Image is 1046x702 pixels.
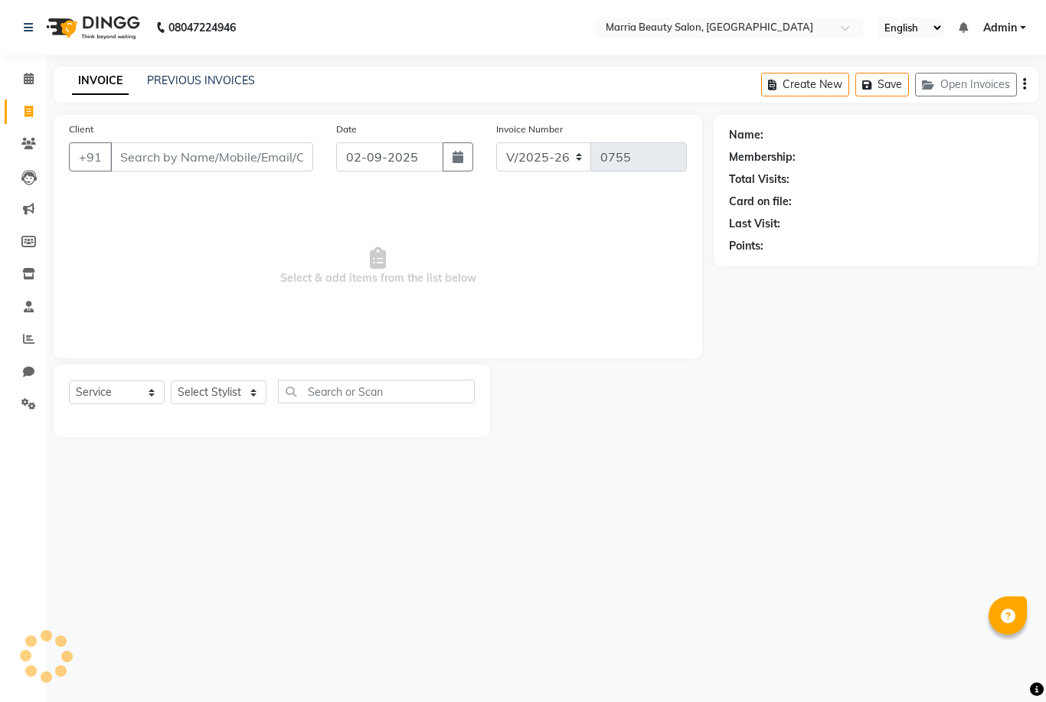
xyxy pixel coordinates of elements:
label: Date [336,122,357,136]
button: +91 [69,142,112,171]
div: Name: [729,127,763,143]
button: Open Invoices [915,73,1017,96]
b: 08047224946 [168,6,236,49]
input: Search or Scan [278,380,475,403]
div: Card on file: [729,194,792,210]
button: Create New [761,73,849,96]
label: Client [69,122,93,136]
iframe: chat widget [982,641,1031,687]
div: Total Visits: [729,171,789,188]
button: Save [855,73,909,96]
label: Invoice Number [496,122,563,136]
input: Search by Name/Mobile/Email/Code [110,142,313,171]
a: INVOICE [72,67,129,95]
span: Admin [983,20,1017,36]
a: PREVIOUS INVOICES [147,73,255,87]
div: Last Visit: [729,216,780,232]
img: logo [39,6,144,49]
span: Select & add items from the list below [69,190,687,343]
div: Membership: [729,149,796,165]
div: Points: [729,238,763,254]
